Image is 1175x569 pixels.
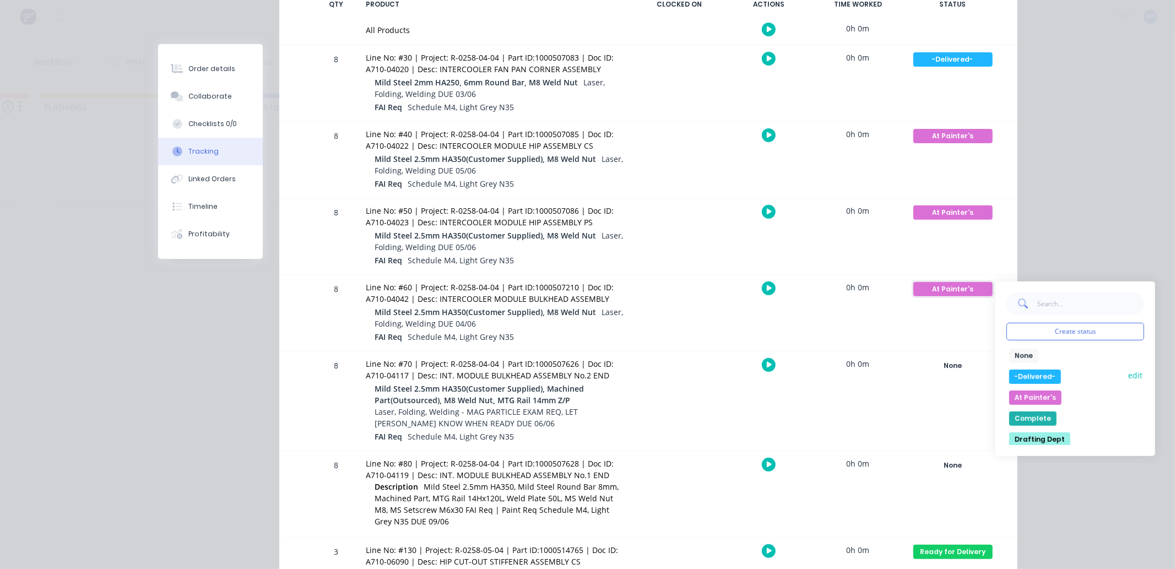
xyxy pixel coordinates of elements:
button: At Painter's [1009,391,1062,405]
button: Create status [1006,323,1144,340]
span: Schedule M4, Light Grey N35 [408,332,515,342]
button: Tracking [158,138,263,165]
div: 8 [320,277,353,351]
div: All Products [366,24,625,36]
div: 8 [320,353,353,451]
button: edit [1127,370,1144,381]
input: Search... [1037,292,1145,315]
div: 0h 0m [817,351,900,376]
div: Collaborate [188,91,232,101]
span: Laser, Folding, Welding - MAG PARTICLE EXAM REQ, LET [PERSON_NAME] KNOW WHEN READY DUE 06/06 [375,407,578,429]
button: At Painter's [913,128,993,144]
div: 8 [320,453,353,537]
button: None [1009,349,1038,363]
div: 0h 0m [817,122,900,147]
span: Mild Steel 2.5mm HA350(Customer Supplied), Machined Part(Outsourced), M8 Weld Nut, MTG Rail 14mm Z/P [375,383,620,406]
button: Ready for Delivery [913,544,993,560]
button: Profitability [158,220,263,248]
span: FAI Req [375,101,403,113]
div: 0h 0m [817,45,900,70]
button: Collaborate [158,83,263,110]
div: 0h 0m [817,451,900,476]
div: Line No: #60 | Project: R-0258-04-04 | Part ID:1000507210 | Doc ID: A710-04042 | Desc: INTERCOOLE... [366,281,625,305]
div: None [913,458,993,473]
button: -Delivered- [913,52,993,67]
div: 0h 0m [817,198,900,223]
div: Linked Orders [188,174,236,184]
button: Linked Orders [158,165,263,193]
button: Complete [1009,411,1057,426]
span: Schedule M4, Light Grey N35 [408,102,515,112]
div: Profitability [188,229,230,239]
span: Schedule M4, Light Grey N35 [408,431,515,442]
div: 0h 0m [817,275,900,300]
span: Laser, Folding, Welding DUE 04/06 [375,307,624,329]
button: None [913,358,993,373]
div: Timeline [188,202,218,212]
div: Line No: #50 | Project: R-0258-04-04 | Part ID:1000507086 | Doc ID: A710-04023 | Desc: INTERCOOLE... [366,205,625,228]
div: -Delivered- [913,52,993,67]
div: Checklists 0/0 [188,119,237,129]
span: Mild Steel 2.5mm HA350, Mild Steel Round Bar 8mm, Machined Part, MTG Rail 14Hx120L, Weld Plate 50... [375,481,619,527]
button: -Delivered- [1009,370,1061,384]
div: 0h 0m [817,16,900,41]
span: Mild Steel 2.5mm HA350(Customer Supplied), M8 Weld Nut [375,306,597,318]
div: Order details [188,64,235,74]
div: At Painter's [913,282,993,296]
span: FAI Req [375,331,403,343]
div: 8 [320,200,353,274]
button: Timeline [158,193,263,220]
div: None [913,359,993,373]
span: Laser, Folding, Welding DUE 05/06 [375,230,624,252]
div: Line No: #30 | Project: R-0258-04-04 | Part ID:1000507083 | Doc ID: A710-04020 | Desc: INTERCOOLE... [366,52,625,75]
button: Drafting Dept [1009,432,1070,447]
div: At Painter's [913,205,993,220]
div: 8 [320,123,353,198]
span: Mild Steel 2.5mm HA350(Customer Supplied), M8 Weld Nut [375,230,597,241]
div: 8 [320,47,353,121]
span: FAI Req [375,178,403,189]
span: Laser, Folding, Welding DUE 05/06 [375,154,624,176]
div: Line No: #70 | Project: R-0258-04-04 | Part ID:1000507626 | Doc ID: A710-04117 | Desc: INT. MODUL... [366,358,625,381]
div: Tracking [188,147,219,156]
button: Order details [158,55,263,83]
button: At Painter's [913,205,993,220]
span: Schedule M4, Light Grey N35 [408,178,515,189]
span: Mild Steel 2.5mm HA350(Customer Supplied), M8 Weld Nut [375,153,597,165]
span: Mild Steel 2mm HA250, 6mm Round Bar, M8 Weld Nut [375,77,578,88]
button: Checklists 0/0 [158,110,263,138]
div: Ready for Delivery [913,545,993,559]
div: 0h 0m [817,538,900,562]
div: At Painter's [913,129,993,143]
div: Line No: #80 | Project: R-0258-04-04 | Part ID:1000507628 | Doc ID: A710-04119 | Desc: INT. MODUL... [366,458,625,481]
div: Line No: #130 | Project: R-0258-05-04 | Part ID:1000514765 | Doc ID: A710-06090 | Desc: HIP CUT-O... [366,544,625,567]
button: None [913,458,993,473]
span: FAI Req [375,254,403,266]
span: Description [375,481,419,492]
div: Line No: #40 | Project: R-0258-04-04 | Part ID:1000507085 | Doc ID: A710-04022 | Desc: INTERCOOLE... [366,128,625,151]
span: Laser, Folding, Welding DUE 03/06 [375,77,605,99]
button: At Painter's [913,281,993,297]
span: Schedule M4, Light Grey N35 [408,255,515,265]
span: FAI Req [375,431,403,442]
